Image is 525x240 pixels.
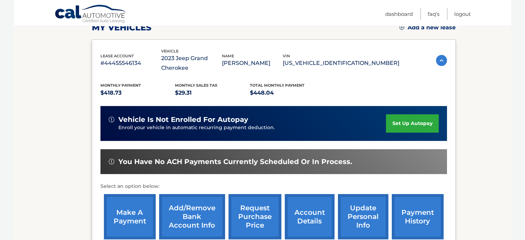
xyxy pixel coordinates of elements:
span: vin [283,54,290,58]
a: set up autopay [386,114,438,133]
img: accordion-active.svg [436,55,447,66]
a: Logout [454,8,471,20]
a: Cal Automotive [55,4,127,25]
span: name [222,54,234,58]
a: Dashboard [385,8,413,20]
p: #44455546134 [100,58,161,68]
p: $448.04 [250,88,325,98]
p: [PERSON_NAME] [222,58,283,68]
a: Add a new lease [399,24,456,31]
p: 2023 Jeep Grand Cherokee [161,54,222,73]
img: alert-white.svg [109,117,114,122]
a: request purchase price [229,194,281,239]
span: Monthly sales Tax [175,83,217,88]
a: account details [285,194,334,239]
a: payment history [392,194,444,239]
span: Total Monthly Payment [250,83,304,88]
span: vehicle [161,49,178,54]
span: vehicle is not enrolled for autopay [118,115,248,124]
a: update personal info [338,194,388,239]
p: Enroll your vehicle in automatic recurring payment deduction. [118,124,386,132]
a: FAQ's [428,8,439,20]
span: lease account [100,54,134,58]
p: [US_VEHICLE_IDENTIFICATION_NUMBER] [283,58,399,68]
h2: my vehicles [92,22,152,33]
span: Monthly Payment [100,83,141,88]
span: You have no ACH payments currently scheduled or in process. [118,157,352,166]
img: alert-white.svg [109,159,114,164]
p: $418.73 [100,88,175,98]
a: make a payment [104,194,156,239]
p: $29.31 [175,88,250,98]
a: Add/Remove bank account info [159,194,225,239]
img: add.svg [399,25,404,30]
p: Select an option below: [100,182,447,191]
